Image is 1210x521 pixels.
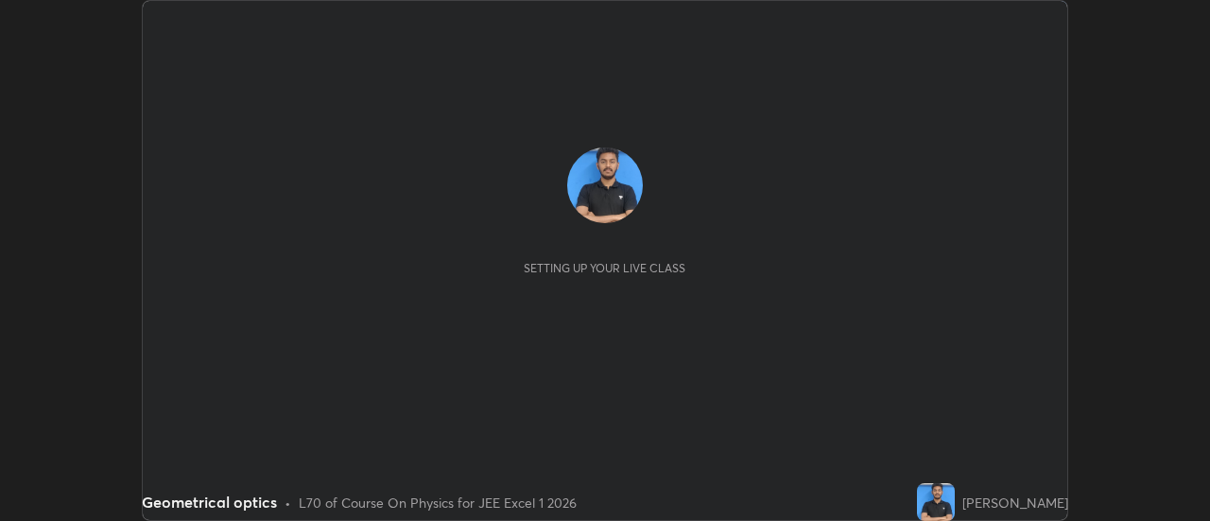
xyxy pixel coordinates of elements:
div: Geometrical optics [142,491,277,513]
div: [PERSON_NAME] [962,493,1068,512]
img: b000945ffd244225a9ad79d4d9cb92ed.jpg [917,483,955,521]
div: • [285,493,291,512]
img: b000945ffd244225a9ad79d4d9cb92ed.jpg [567,148,643,223]
div: L70 of Course On Physics for JEE Excel 1 2026 [299,493,577,512]
div: Setting up your live class [524,261,685,275]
